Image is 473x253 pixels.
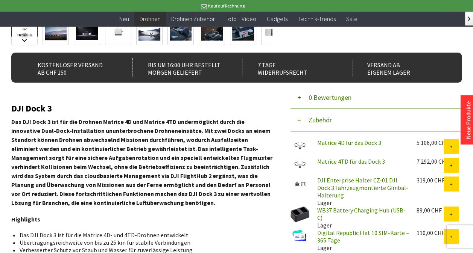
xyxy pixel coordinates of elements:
a: Matrice 4TD für das Dock 3 [317,158,385,165]
img: Matrice 4TD für das Dock 3 [290,158,309,172]
div: 5.106,00 CHF [417,139,444,146]
div: Kostenloser Versand ab CHF 150 [23,58,119,77]
a: Matrice 4D für das Dock 3 [317,139,381,146]
span: Drohnen [140,15,161,23]
a: Drohnen [134,11,166,27]
a: Neu [114,11,134,27]
a: WB37 Battery Charging Hub (USB-C) [317,206,406,221]
span: Sale [346,15,357,23]
img: WB37 Battery Charging Hub (USB-C) [290,206,309,222]
div: Lager [311,206,411,229]
a: Technik-Trends [292,11,341,27]
a: Foto + Video [220,11,261,27]
a: Sale [341,11,362,27]
a: Gadgets [261,11,292,27]
span: Neu [119,15,129,23]
a: DJI Enterprise Halter CZ-01 DJI Dock 3 Fahrzeugmontierte Gimbal-Halterung [317,176,408,199]
a: Drohnen Zubehör [166,11,220,27]
div: Bis um 16:00 Uhr bestellt Morgen geliefert [132,58,229,77]
img: Matrice 4D für das Dock 3 [290,139,309,153]
div: 319,00 CHF [417,176,444,184]
span: Gadgets [266,15,287,23]
h2: DJI Dock 3 [11,104,272,113]
li: Übertragungsreichweite von bis zu 25 km für stabile Verbindungen [20,239,266,246]
strong: Highlights [11,215,40,223]
img: Vorschau: DJI Dock 3 für Matrice 4D und Matrice 4TD [14,21,35,43]
a: Neue Produkte [464,101,472,139]
div: Lager [311,176,411,206]
span: Foto + Video [225,15,256,23]
img: DJI Enterprise Halter CZ-01 DJI Dock 3 Fahrzeugmontierte Gimbal-Halterung [290,176,309,191]
div: 7 Tage Widerrufsrecht [242,58,339,77]
button: Zubehör [290,109,462,131]
div: 89,00 CHF [417,206,444,214]
strong: Das DJI Dock 3 ist für die Drohnen Matrice 4D und Matrice 4TD und [11,118,188,125]
img: Digital Republic Flat 10 SIM-Karte – 365 Tage [290,229,309,242]
div: Versand ab eigenem Lager [352,58,449,77]
div: 110,00 CHF [417,229,444,236]
div: 7.292,00 CHF [417,158,444,165]
button: 0 Bewertungen [290,86,462,109]
span: Drohnen Zubehör [171,15,215,23]
span: Technik-Trends [298,15,335,23]
a: Digital Republic Flat 10 SIM-Karte – 365 Tage [317,229,409,244]
span:  [468,17,470,21]
div: Lager [311,229,411,251]
li: Das DJI Dock 3 ist für die Matrice 4D- und 4TD-Drohnen entwickelt [20,231,266,239]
